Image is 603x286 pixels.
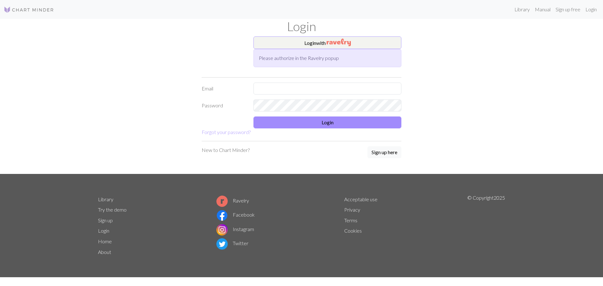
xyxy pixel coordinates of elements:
[253,36,401,49] button: Loginwith
[198,83,250,94] label: Email
[216,238,228,250] img: Twitter logo
[4,6,54,13] img: Logo
[253,116,401,128] button: Login
[98,207,127,213] a: Try the demo
[202,146,250,154] p: New to Chart Minder?
[367,146,401,158] button: Sign up here
[216,197,249,203] a: Ravelry
[367,146,401,159] a: Sign up here
[344,228,362,234] a: Cookies
[98,238,112,244] a: Home
[583,3,599,16] a: Login
[216,196,228,207] img: Ravelry logo
[344,207,360,213] a: Privacy
[98,249,111,255] a: About
[216,224,228,235] img: Instagram logo
[327,39,351,46] img: Ravelry
[344,217,357,223] a: Terms
[216,212,255,218] a: Facebook
[253,49,401,67] div: Please authorize in the Ravelry popup
[344,196,378,202] a: Acceptable use
[467,194,505,257] p: © Copyright 2025
[98,196,113,202] a: Library
[202,129,251,135] a: Forgot your password?
[94,19,509,34] h1: Login
[98,228,109,234] a: Login
[532,3,553,16] a: Manual
[553,3,583,16] a: Sign up free
[216,240,248,246] a: Twitter
[512,3,532,16] a: Library
[198,100,250,111] label: Password
[98,217,113,223] a: Sign up
[216,226,254,232] a: Instagram
[216,210,228,221] img: Facebook logo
